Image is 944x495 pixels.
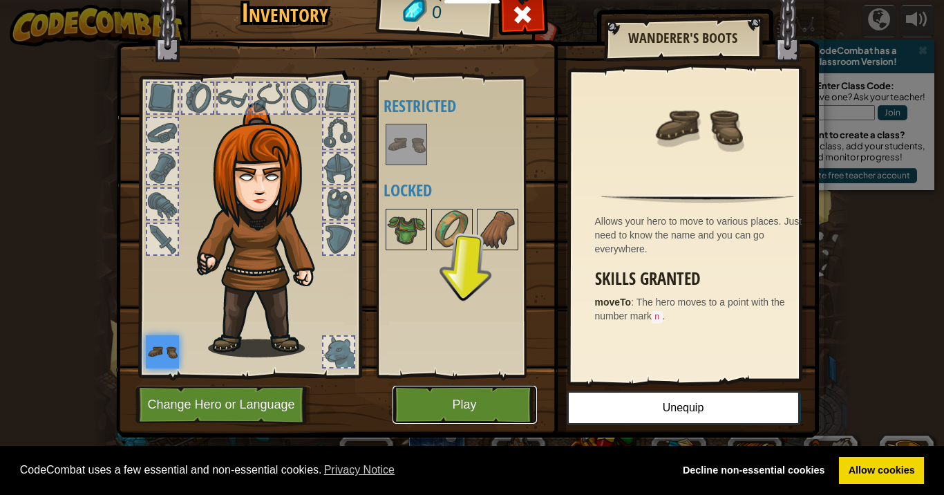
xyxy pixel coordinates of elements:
img: portrait.png [478,210,517,249]
h4: Locked [384,181,557,199]
a: allow cookies [839,457,924,485]
span: The hero moves to a point with the number mark . [595,297,785,321]
h2: Wanderer's Boots [618,30,748,46]
a: deny cookies [673,457,834,485]
div: Allows your hero to move to various places. Just need to know the name and you can go everywhere. [595,214,808,256]
img: portrait.png [387,125,426,164]
img: portrait.png [387,210,426,249]
h4: Restricted [384,97,557,115]
strong: moveTo [595,297,632,308]
span: : [631,297,636,308]
img: hr.png [601,194,793,203]
img: portrait.png [653,81,743,171]
code: n [652,311,663,324]
button: Unequip [567,391,800,425]
button: Play [393,386,537,424]
span: CodeCombat uses a few essential and non-essential cookies. [20,460,663,480]
img: hair_f2.png [191,103,339,357]
button: Change Hero or Language [135,386,311,424]
img: portrait.png [146,335,179,368]
h3: Skills Granted [595,270,808,288]
img: portrait.png [433,210,471,249]
a: learn more about cookies [322,460,397,480]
